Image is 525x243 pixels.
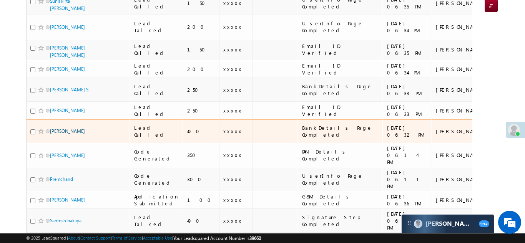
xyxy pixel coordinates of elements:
div: Email ID Verified [302,43,379,56]
div: [PERSON_NAME] [436,23,486,30]
div: [DATE] 06:14 PM [387,145,429,165]
div: Application Submitted [134,193,179,207]
div: Lead Called [134,104,179,117]
div: Lead Called [134,124,179,138]
div: Lead Called [134,62,179,76]
div: 400 [187,217,216,224]
span: xxxxx [223,152,243,158]
a: Terms of Service [112,235,142,240]
div: 350 [187,152,216,159]
div: UserInfo Page Completed [302,172,379,186]
div: UserInfo Page Completed [302,20,379,34]
div: [DATE] 06:35 PM [387,43,429,56]
a: [PERSON_NAME] [50,24,85,30]
div: Lead Talked [134,20,179,34]
span: xxxxx [223,217,243,224]
div: [PERSON_NAME] [436,107,486,114]
div: Lead Called [134,83,179,97]
div: 100 [187,197,216,203]
div: 400 [187,128,216,135]
div: [PERSON_NAME] [436,197,486,203]
div: [PERSON_NAME] [436,152,486,159]
div: [PERSON_NAME] [436,128,486,135]
span: © 2025 LeadSquared | | | | | [26,235,261,242]
a: About [68,235,79,240]
div: 300 [187,176,216,183]
div: [DATE] 06:33 PM [387,104,429,117]
div: [PERSON_NAME] [436,176,486,183]
span: xxxxx [223,107,243,114]
div: 200 [187,23,216,30]
a: [PERSON_NAME] [50,128,85,134]
a: [PERSON_NAME] [50,152,85,158]
div: carter-dragCarter[PERSON_NAME]99+ [401,214,494,233]
div: 250 [187,86,216,93]
span: xxxxx [223,23,243,30]
a: [PERSON_NAME] [50,197,85,203]
div: [PERSON_NAME] [436,46,486,53]
div: [PERSON_NAME] [436,66,486,73]
span: xxxxx [223,66,243,72]
div: [DATE] 06:36 PM [387,193,429,207]
div: 200 [187,66,216,73]
span: xxxxx [223,86,243,93]
a: Acceptable Use [143,235,172,240]
a: [PERSON_NAME] [50,107,85,113]
a: [PERSON_NAME] [PERSON_NAME] [50,45,85,58]
span: 39660 [249,235,261,241]
div: [DATE] 06:34 PM [387,62,429,76]
span: Your Leadsquared Account Number is [173,235,261,241]
a: [PERSON_NAME] S [50,87,88,93]
div: Signature Step Completed [302,214,379,228]
a: Contact Support [80,235,111,240]
div: PAN Details Completed [302,148,379,162]
a: Premchand [50,176,73,182]
div: Code Generated [134,172,179,186]
div: 250 [187,107,216,114]
div: BankDetails Page Completed [302,83,379,97]
div: [PERSON_NAME] [436,86,486,93]
span: xxxxx [223,197,243,203]
div: G&M Details Completed [302,193,379,207]
div: Lead Called [134,43,179,56]
a: Santosh bakliya [50,218,81,223]
div: [DATE] 06:11 PM [387,169,429,190]
div: BankDetails Page Completed [302,124,379,138]
div: [DATE] 06:34 PM [387,20,429,34]
a: [PERSON_NAME] [50,66,85,72]
span: xxxxx [223,128,243,134]
div: Email ID Verified [302,104,379,117]
div: [DATE] 06:32 PM [387,124,429,138]
span: xxxxx [223,176,243,182]
div: Code Generated [134,148,179,162]
span: 99+ [479,220,489,227]
div: Email ID Verified [302,62,379,76]
div: [DATE] 06:01 PM [387,210,429,231]
div: Lead Talked [134,214,179,228]
div: 150 [187,46,216,53]
div: [DATE] 06:33 PM [387,83,429,97]
span: xxxxx [223,46,243,53]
